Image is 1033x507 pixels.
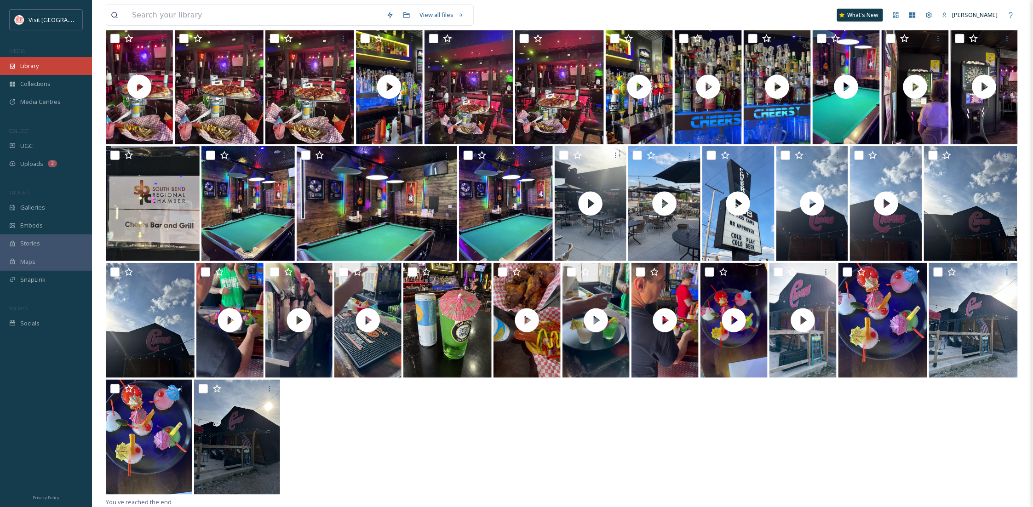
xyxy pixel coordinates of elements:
[106,146,200,261] img: IMG_9727.jpeg
[515,29,604,144] img: IMG_9721.jpeg
[20,221,43,230] span: Embeds
[675,29,742,144] img: thumbnail
[700,263,768,378] img: thumbnail
[606,29,673,144] img: thumbnail
[951,29,1018,144] img: thumbnail
[20,80,51,88] span: Collections
[769,263,837,378] img: thumbnail
[9,305,28,312] span: SOCIALS
[175,29,264,144] img: IMG_9716.jpeg
[9,47,25,54] span: MEDIA
[127,5,382,25] input: Search your library
[334,263,402,378] img: thumbnail
[48,160,57,167] div: 2
[459,146,553,261] img: IMG_9732.jpeg
[929,263,1018,378] img: IMG_4656.jpeg
[20,275,46,284] span: SnapLink
[20,142,33,150] span: UGC
[106,498,172,506] span: You've reached the end
[20,160,43,168] span: Uploads
[837,9,883,22] a: What's New
[20,62,39,70] span: Library
[555,146,627,261] img: thumbnail
[265,29,354,144] img: IMG_9717.jpeg
[201,146,295,261] img: IMG_9731.jpeg
[850,146,922,261] img: thumbnail
[29,15,100,24] span: Visit [GEOGRAPHIC_DATA]
[196,263,264,378] img: thumbnail
[106,263,195,378] img: IMG_9738.jpeg
[194,380,281,495] img: IMG_4657.jpeg
[33,491,59,502] a: Privacy Policy
[953,11,998,19] span: [PERSON_NAME]
[403,263,492,378] img: IMG_4642.jpeg
[494,263,561,378] img: thumbnail
[415,6,469,24] a: View all files
[924,146,1018,261] img: IMG_9737.jpeg
[106,380,192,495] img: IMG_4653.jpeg
[265,263,333,378] img: thumbnail
[20,319,40,328] span: Socials
[937,6,1003,24] a: [PERSON_NAME]
[20,257,35,266] span: Maps
[776,146,849,261] img: thumbnail
[33,495,59,501] span: Privacy Policy
[356,29,423,144] img: thumbnail
[838,263,927,378] img: IMG_4652.jpeg
[9,127,29,134] span: COLLECT
[631,263,699,378] img: thumbnail
[813,29,880,144] img: thumbnail
[9,189,30,196] span: WIDGETS
[744,29,811,144] img: thumbnail
[297,146,457,261] img: IMG_9733.jpeg
[882,29,949,144] img: thumbnail
[20,239,40,248] span: Stories
[425,29,513,144] img: IMG_9720.jpeg
[20,203,45,212] span: Galleries
[106,29,173,144] img: thumbnail
[628,146,700,261] img: thumbnail
[15,15,24,24] img: vsbm-stackedMISH_CMYKlogo2017.jpg
[562,263,630,378] img: thumbnail
[20,97,61,106] span: Media Centres
[702,146,775,261] img: thumbnail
